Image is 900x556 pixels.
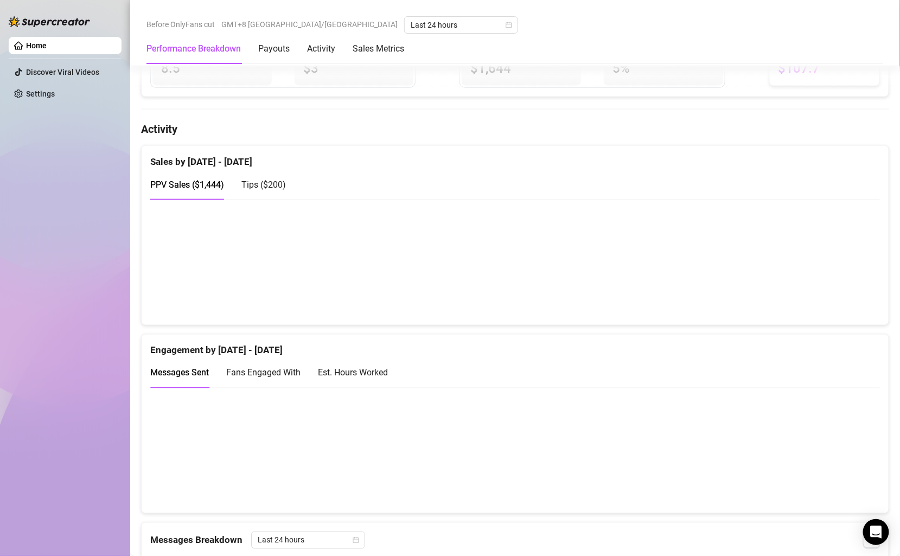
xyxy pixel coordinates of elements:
span: Before OnlyFans cut [146,16,215,33]
span: Last 24 hours [258,532,359,548]
a: Settings [26,90,55,98]
a: Discover Viral Videos [26,68,99,76]
div: Est. Hours Worked [318,366,388,380]
span: $3 [303,60,405,77]
div: Performance Breakdown [146,42,241,55]
div: Open Intercom Messenger [863,519,889,545]
div: Engagement by [DATE] - [DATE] [150,335,880,358]
span: PPV Sales ( $1,444 ) [150,180,224,190]
div: Payouts [258,42,290,55]
div: Sales Metrics [353,42,404,55]
span: $1,644 [470,60,572,77]
img: logo-BBDzfeDw.svg [9,16,90,27]
span: Fans Engaged With [226,368,301,378]
a: Home [26,41,47,50]
span: calendar [506,22,512,28]
span: 8.5 [161,60,263,77]
span: $107.7 [778,60,871,77]
span: calendar [353,537,359,544]
span: GMT+8 [GEOGRAPHIC_DATA]/[GEOGRAPHIC_DATA] [221,16,398,33]
h4: Activity [141,122,889,137]
span: Tips ( $200 ) [241,180,286,190]
span: 5 % [612,60,714,77]
span: Last 24 hours [411,17,512,33]
div: Messages Breakdown [150,532,880,549]
div: Sales by [DATE] - [DATE] [150,146,880,169]
div: Activity [307,42,335,55]
span: Messages Sent [150,368,209,378]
